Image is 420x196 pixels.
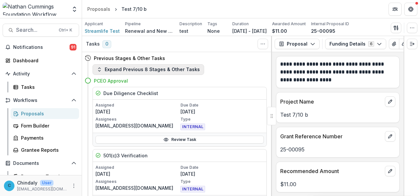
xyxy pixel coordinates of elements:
[13,98,69,103] span: Workflows
[85,4,113,14] a: Proposals
[70,3,79,16] button: Open entity switcher
[207,28,220,34] p: None
[93,64,204,75] button: Expand Previous 8 Stages & Other Tasks
[389,39,399,49] button: View Attached Files
[179,21,202,27] p: Description
[95,136,264,144] a: Review Task
[280,111,395,119] p: Test 7/10 b
[385,96,395,107] button: edit
[10,171,79,182] a: Document Templates
[3,95,79,106] button: Open Workflows
[180,102,264,108] p: Due Date
[385,166,395,176] button: edit
[102,40,111,48] span: 0
[95,102,179,108] p: Assigned
[17,179,37,186] p: Chindaly
[13,57,74,64] div: Dashboard
[95,116,179,122] p: Assignees
[280,180,395,188] p: $11.00
[87,6,110,12] div: Proposals
[85,4,149,14] nav: breadcrumb
[404,3,417,16] button: Get Help
[57,27,73,34] div: Ctrl + K
[258,39,268,49] button: Toggle View Cancelled Tasks
[10,120,79,131] a: Form Builder
[13,71,69,77] span: Activity
[325,39,386,49] button: Funding Details6
[207,21,217,27] p: Tags
[13,45,70,50] span: Notifications
[180,124,205,130] span: INTERNAL
[21,110,74,117] div: Proposals
[10,132,79,143] a: Payments
[280,98,382,106] p: Project Name
[8,184,11,188] div: Chindaly
[280,167,382,175] p: Recommended Amount
[121,6,147,12] div: Test 7/10 b
[3,158,79,168] button: Open Documents
[70,44,76,50] span: 91
[275,39,320,49] button: Proposal
[21,134,74,141] div: Payments
[86,41,100,47] h3: Tasks
[311,21,349,27] p: Internal Proposal ID
[388,3,402,16] button: Partners
[95,179,179,185] p: Assignees
[13,161,69,166] span: Documents
[232,21,249,27] p: Duration
[95,170,179,177] p: [DATE]
[272,21,306,27] p: Awarded Amount
[95,165,179,170] p: Assigned
[10,145,79,155] a: Grantee Reports
[16,27,55,33] span: Search...
[232,28,267,34] p: [DATE] - [DATE]
[180,108,264,115] p: [DATE]
[21,84,74,90] div: Tasks
[95,185,179,191] p: [EMAIL_ADDRESS][DOMAIN_NAME]
[180,170,264,177] p: [DATE]
[85,28,120,34] a: Streamlife Test
[180,165,264,170] p: Due Date
[103,90,158,97] h5: Due Diligence Checklist
[94,77,128,84] h4: PCEO Approval
[280,146,395,153] p: 25-00095
[280,132,382,140] p: Grant Reference Number
[3,55,79,66] a: Dashboard
[21,173,74,180] div: Document Templates
[385,131,395,142] button: edit
[311,28,335,34] p: 25-00095
[21,147,74,153] div: Grantee Reports
[180,179,264,185] p: Type
[3,3,67,16] img: Nathan Cummings Foundation Workflow Sandbox logo
[3,69,79,79] button: Open Activity
[407,39,417,49] button: Expand right
[125,21,141,27] p: Pipeline
[10,82,79,92] a: Tasks
[103,152,148,159] h5: 501(c)3 Verification
[95,122,179,129] p: [EMAIL_ADDRESS][DOMAIN_NAME]
[95,108,179,115] p: [DATE]
[94,55,165,62] h4: Previous Stages & Other Tasks
[85,21,103,27] p: Applicant
[40,180,53,186] p: User
[3,42,79,52] button: Notifications91
[10,108,79,119] a: Proposals
[180,116,264,122] p: Type
[125,28,174,34] p: Renewal and New Grants Pipeline
[70,182,78,190] button: More
[272,28,287,34] p: $11.00
[17,186,67,192] p: [EMAIL_ADDRESS][DOMAIN_NAME]
[180,186,205,192] span: INTERNAL
[179,28,188,34] p: test
[3,24,79,37] button: Search...
[21,122,74,129] div: Form Builder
